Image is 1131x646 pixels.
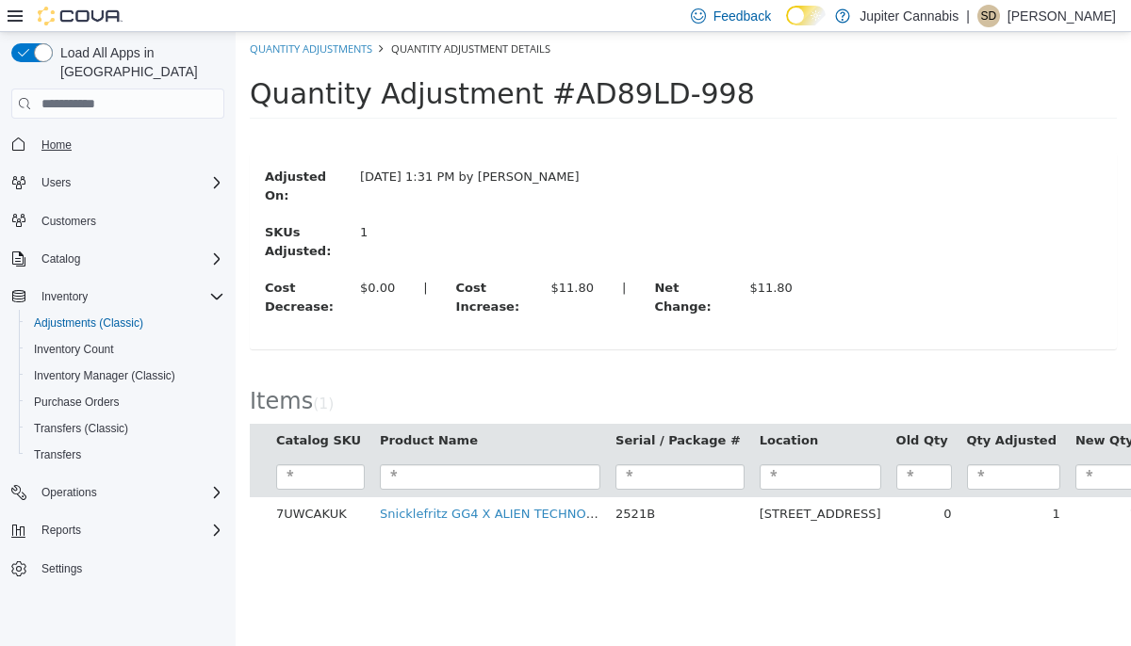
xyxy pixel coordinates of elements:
span: Purchase Orders [26,391,224,413]
span: Feedback [713,7,771,25]
input: Dark Mode [786,6,826,25]
a: Customers [34,210,104,233]
span: Catalog [41,251,80,266]
span: Settings [41,561,82,576]
td: 7UWCAKUK [33,465,137,499]
td: 0 [653,465,724,499]
button: Inventory [4,283,232,310]
button: Location [524,399,586,418]
div: $0.00 [124,247,159,266]
span: Items [14,356,77,382]
button: Customers [4,207,232,234]
span: Inventory [34,285,224,308]
button: Inventory Manager (Classic) [19,363,232,389]
label: | [173,247,205,266]
span: Home [34,132,224,155]
span: SD [981,5,997,27]
a: Inventory Count [26,338,122,361]
a: Purchase Orders [26,391,127,413]
span: Transfers [26,444,224,466]
span: Transfers (Classic) [26,417,224,440]
label: Cost Increase: [206,247,302,283]
span: Users [41,175,71,190]
button: Adjustments (Classic) [19,310,232,336]
span: Quantity Adjustment Details [156,9,315,24]
button: Old Qty [661,399,716,418]
div: Sara D [977,5,1000,27]
button: Settings [4,555,232,582]
button: Transfers [19,442,232,468]
td: 1 [724,465,832,499]
button: Catalog SKU [41,399,129,418]
span: Reports [34,519,224,541]
span: Operations [41,485,97,500]
span: Load All Apps in [GEOGRAPHIC_DATA] [53,43,224,81]
span: Operations [34,481,224,504]
span: [STREET_ADDRESS] [524,475,646,489]
button: Reports [4,517,232,543]
span: Catalog [34,248,224,270]
button: Inventory Count [19,336,232,363]
p: Jupiter Cannabis [860,5,959,27]
button: Operations [34,481,105,504]
span: Inventory Count [34,342,114,357]
div: 1 [124,191,240,210]
a: Transfers [26,444,89,466]
td: 2521B [372,465,516,499]
button: Transfers (Classic) [19,415,232,442]
p: | [966,5,970,27]
a: Inventory Manager (Classic) [26,364,183,387]
p: [PERSON_NAME] [1008,5,1116,27]
span: Purchase Orders [34,395,120,410]
label: Net Change: [404,247,500,283]
button: Inventory [34,285,95,308]
span: Settings [34,557,224,580]
button: Users [34,171,78,194]
button: New Qty [840,399,902,418]
button: Qty Adjusted [731,399,825,418]
button: Operations [4,479,232,506]
a: Quantity Adjustments [14,9,137,24]
span: Inventory Manager (Classic) [34,368,175,383]
span: Reports [41,523,81,538]
button: Serial / Package # [380,399,509,418]
span: Home [41,137,72,153]
label: | [372,247,404,266]
td: 1 [832,465,910,499]
span: Users [34,171,224,194]
label: Adjusted On: [15,136,110,172]
label: SKUs Adjusted: [15,191,110,228]
span: Dark Mode [786,25,787,26]
span: 1 [83,363,92,380]
a: Home [34,134,79,156]
span: Quantity Adjustment #AD89LD-998 [14,45,519,78]
span: Inventory Count [26,338,224,361]
button: Home [4,130,232,157]
img: Cova [38,7,123,25]
span: Customers [34,209,224,233]
small: ( ) [77,363,98,380]
span: Inventory Manager (Classic) [26,364,224,387]
span: Customers [41,214,96,229]
a: Adjustments (Classic) [26,312,151,334]
label: Cost Decrease: [15,247,110,283]
span: Transfers (Classic) [34,421,128,436]
div: $11.80 [316,247,359,266]
span: Adjustments (Classic) [34,315,143,331]
span: Transfers [34,447,81,462]
button: Purchase Orders [19,389,232,415]
a: Transfers (Classic) [26,417,136,440]
button: Reports [34,519,89,541]
button: Catalog [34,248,88,270]
button: Product Name [144,399,246,418]
button: Users [4,170,232,196]
span: Adjustments (Classic) [26,312,224,334]
div: [DATE] 1:31 PM by [PERSON_NAME] [110,136,358,154]
nav: Complex example [11,122,224,631]
span: Inventory [41,289,88,304]
div: $11.80 [514,247,557,266]
a: Snicklefritz GG4 X ALIEN TECHNOLOGY [144,475,383,489]
button: Catalog [4,246,232,272]
a: Settings [34,557,90,580]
